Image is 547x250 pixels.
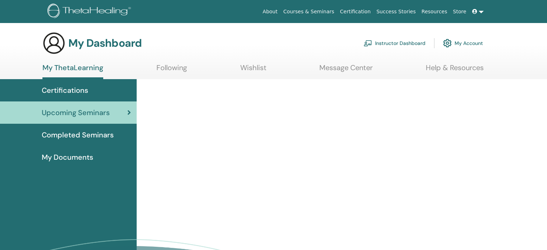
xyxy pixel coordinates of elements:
[68,37,142,50] h3: My Dashboard
[443,37,452,49] img: cog.svg
[42,107,110,118] span: Upcoming Seminars
[319,63,373,77] a: Message Center
[374,5,419,18] a: Success Stories
[281,5,337,18] a: Courses & Seminars
[42,63,103,79] a: My ThetaLearning
[42,129,114,140] span: Completed Seminars
[47,4,133,20] img: logo.png
[450,5,469,18] a: Store
[42,85,88,96] span: Certifications
[364,35,425,51] a: Instructor Dashboard
[260,5,280,18] a: About
[443,35,483,51] a: My Account
[42,152,93,163] span: My Documents
[426,63,484,77] a: Help & Resources
[42,32,65,55] img: generic-user-icon.jpg
[419,5,450,18] a: Resources
[240,63,266,77] a: Wishlist
[156,63,187,77] a: Following
[337,5,373,18] a: Certification
[364,40,372,46] img: chalkboard-teacher.svg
